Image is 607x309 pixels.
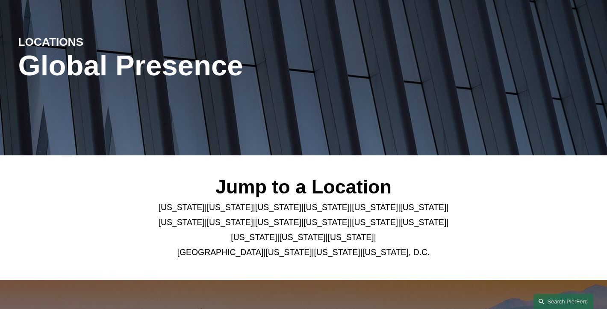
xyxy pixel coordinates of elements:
[352,217,398,227] a: [US_STATE]
[362,247,430,257] a: [US_STATE], D.C.
[231,232,277,242] a: [US_STATE]
[400,202,446,212] a: [US_STATE]
[207,202,253,212] a: [US_STATE]
[159,217,205,227] a: [US_STATE]
[255,217,301,227] a: [US_STATE]
[207,217,253,227] a: [US_STATE]
[303,217,350,227] a: [US_STATE]
[533,294,593,309] a: Search this site
[255,202,301,212] a: [US_STATE]
[137,175,470,199] h2: Jump to a Location
[18,35,161,49] h4: LOCATIONS
[159,202,205,212] a: [US_STATE]
[177,247,264,257] a: [GEOGRAPHIC_DATA]
[352,202,398,212] a: [US_STATE]
[400,217,446,227] a: [US_STATE]
[328,232,374,242] a: [US_STATE]
[18,49,399,82] h1: Global Presence
[303,202,350,212] a: [US_STATE]
[314,247,360,257] a: [US_STATE]
[265,247,312,257] a: [US_STATE]
[137,200,470,260] p: | | | | | | | | | | | | | | | | | |
[279,232,325,242] a: [US_STATE]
